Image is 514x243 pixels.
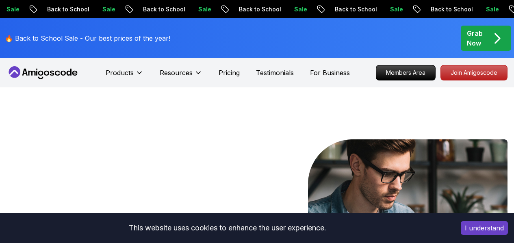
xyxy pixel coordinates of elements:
button: Resources [160,68,202,84]
a: Members Area [376,65,436,80]
p: Back to School [424,5,479,13]
div: This website uses cookies to enhance the user experience. [6,219,449,237]
p: Sale [191,5,217,13]
p: Join Amigoscode [441,65,507,80]
p: Back to School [328,5,383,13]
p: 🔥 Back to School Sale - Our best prices of the year! [5,33,170,43]
p: Sale [383,5,409,13]
p: Resources [160,68,193,78]
p: Back to School [40,5,95,13]
button: Accept cookies [461,221,508,235]
p: Products [106,68,134,78]
a: Testimonials [256,68,294,78]
p: Back to School [232,5,287,13]
p: Sale [287,5,313,13]
p: Back to School [136,5,191,13]
p: Sale [479,5,505,13]
a: Pricing [219,68,240,78]
button: Products [106,68,143,84]
a: Join Amigoscode [440,65,507,80]
p: Grab Now [467,28,483,48]
a: For Business [310,68,350,78]
p: Sale [95,5,121,13]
